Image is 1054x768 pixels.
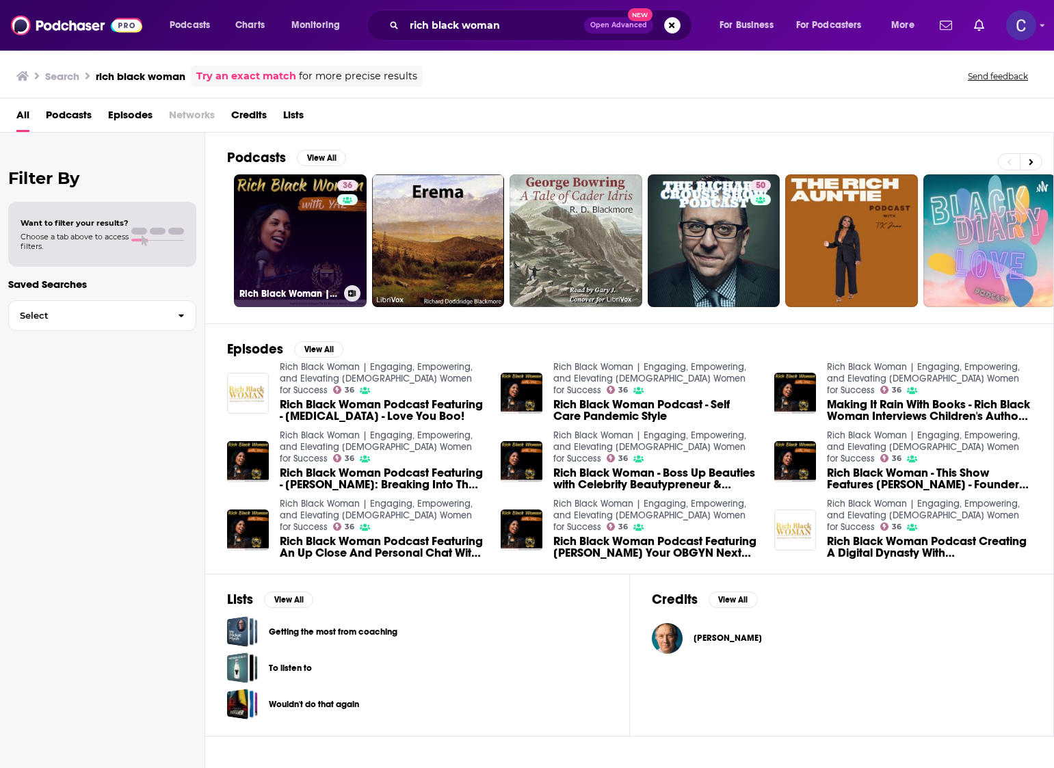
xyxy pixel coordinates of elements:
img: Rich Black Woman Podcast Featuring - Carole Neal: Breaking Into The Board Room [227,441,269,483]
img: Rich Black Woman Podcast Featuring An Up Close And Personal Chat With Yaz - Flip The Script [227,509,269,551]
a: Getting the most from coaching [227,616,258,647]
span: 36 [892,524,901,530]
span: Rich Black Woman Podcast Featuring - [MEDICAL_DATA] - Love You Boo! [280,399,484,422]
img: tab_keywords_by_traffic_grey.svg [136,79,147,90]
h2: Filter By [8,168,196,188]
a: EpisodesView All [227,341,343,358]
a: Lists [283,104,304,132]
h2: Podcasts [227,149,286,166]
a: 36 [880,522,902,531]
button: View All [709,592,758,608]
span: 36 [345,524,354,530]
img: Rich Black Woman - This Show Features Mandy Bowman - Founder Of Official Black Wall Street [774,441,816,483]
a: Credits [231,104,267,132]
img: logo_orange.svg [22,22,33,33]
button: Show profile menu [1006,10,1036,40]
a: Rich Black Woman Podcast - Self Care Pandemic Style [553,399,758,422]
a: Rich Black Woman Podcast Creating A Digital Dynasty With DeAndrea Byrd [827,535,1031,559]
span: Select [9,311,167,320]
span: 36 [618,524,628,530]
h2: Lists [227,591,253,608]
img: Rich Black Woman Podcast Featuring Dr. Kendra Segura Your OBGYN Next Door [501,509,542,551]
img: Rich Black Woman Podcast - Self Care Pandemic Style [501,373,542,414]
img: website_grey.svg [22,36,33,47]
a: PodcastsView All [227,149,346,166]
a: Rich Black Woman | Engaging, Empowering, and Elevating Black Women for Success [553,361,746,396]
a: 36 [607,522,629,531]
span: Networks [169,104,215,132]
span: Open Advanced [590,22,647,29]
a: Wouldn't do that again [269,697,359,712]
span: Podcasts [46,104,92,132]
a: 50 [648,174,780,307]
button: View All [264,592,313,608]
a: Episodes [108,104,153,132]
img: Richard Hope [652,623,683,654]
button: open menu [160,14,228,36]
a: Rich Black Woman | Engaging, Empowering, and Elevating Black Women for Success [280,498,473,533]
a: Rich Black Woman Podcast Featuring - Carole Neal: Breaking Into The Board Room [280,467,484,490]
span: New [628,8,653,21]
span: 36 [345,455,354,462]
button: Open AdvancedNew [584,17,653,34]
span: 50 [756,179,765,193]
button: View All [297,150,346,166]
a: 36 [333,454,355,462]
input: Search podcasts, credits, & more... [404,14,584,36]
span: Rich Black Woman Podcast Featuring [PERSON_NAME] Your OBGYN Next Door [553,535,758,559]
div: Search podcasts, credits, & more... [380,10,705,41]
span: Rich Black Woman Podcast Featuring An Up Close And Personal Chat With [MEDICAL_DATA] - Flip The S... [280,535,484,559]
span: More [891,16,914,35]
div: Domain: [DOMAIN_NAME] [36,36,150,47]
span: 36 [345,387,354,393]
a: ListsView All [227,591,313,608]
span: Rich Black Woman Podcast Creating A Digital Dynasty With [PERSON_NAME] [827,535,1031,559]
img: Rich Black Woman Podcast Featuring - Yaz - Love You Boo! [227,373,269,414]
span: Monitoring [291,16,340,35]
span: Want to filter your results? [21,218,129,228]
span: Choose a tab above to access filters. [21,232,129,251]
span: Logged in as publicityxxtina [1006,10,1036,40]
a: Wouldn't do that again [227,689,258,719]
a: All [16,104,29,132]
button: open menu [787,14,882,36]
a: Charts [226,14,273,36]
a: Rich Black Woman | Engaging, Empowering, and Elevating Black Women for Success [553,429,746,464]
a: 36Rich Black Woman | Engaging, Empowering, and Elevating [DEMOGRAPHIC_DATA] Women for Success [234,174,367,307]
span: 36 [343,179,352,193]
a: Rich Black Woman | Engaging, Empowering, and Elevating Black Women for Success [553,498,746,533]
a: 50 [750,180,771,191]
img: User Profile [1006,10,1036,40]
button: Richard HopeRichard Hope [652,616,1032,660]
button: Send feedback [964,70,1032,82]
h2: Credits [652,591,698,608]
a: Making It Rain With Books - Rich Black Woman Interviews Children's Author Nicole Fenner [827,399,1031,422]
a: Rich Black Woman - Boss Up Beauties with Celebrity Beautypreneur & Mogul Kiyah Wright [553,467,758,490]
a: Rich Black Woman Podcast Featuring Dr. Kendra Segura Your OBGYN Next Door [553,535,758,559]
img: Rich Black Woman Podcast Creating A Digital Dynasty With DeAndrea Byrd [774,509,816,551]
h3: Search [45,70,79,83]
span: For Podcasters [796,16,862,35]
a: 36 [880,454,902,462]
a: Try an exact match [196,68,296,84]
img: Making It Rain With Books - Rich Black Woman Interviews Children's Author Nicole Fenner [774,373,816,414]
a: Rich Black Woman | Engaging, Empowering, and Elevating Black Women for Success [827,498,1020,533]
button: Select [8,300,196,331]
button: open menu [282,14,358,36]
a: Rich Black Woman Podcast Featuring - Yaz - Love You Boo! [280,399,484,422]
span: Charts [235,16,265,35]
span: 36 [892,387,901,393]
span: 36 [618,387,628,393]
h3: Rich Black Woman | Engaging, Empowering, and Elevating [DEMOGRAPHIC_DATA] Women for Success [239,288,339,300]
